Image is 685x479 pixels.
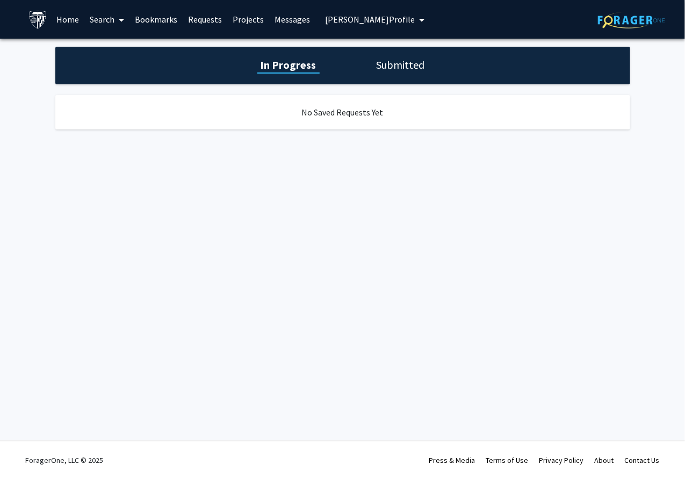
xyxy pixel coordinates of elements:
div: No Saved Requests Yet [55,95,630,129]
a: About [595,455,614,465]
img: ForagerOne Logo [598,12,665,28]
a: Contact Us [625,455,660,465]
iframe: Chat [8,431,46,471]
span: [PERSON_NAME] Profile [325,14,415,25]
h1: Submitted [373,57,428,72]
h1: In Progress [257,57,320,72]
a: Messages [269,1,315,38]
img: Johns Hopkins University Logo [28,10,47,29]
a: Bookmarks [129,1,183,38]
a: Projects [227,1,269,38]
a: Search [84,1,129,38]
a: Home [51,1,84,38]
a: Privacy Policy [539,455,584,465]
div: ForagerOne, LLC © 2025 [26,441,104,479]
a: Press & Media [429,455,475,465]
a: Terms of Use [486,455,529,465]
a: Requests [183,1,227,38]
